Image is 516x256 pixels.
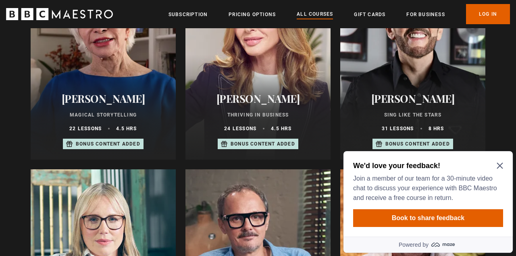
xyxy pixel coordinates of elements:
button: Book to share feedback [13,61,163,79]
div: Optional study invitation [3,3,173,105]
p: Bonus content added [385,140,450,148]
p: 4.5 hrs [271,125,291,132]
nav: Primary [169,4,510,24]
p: Bonus content added [231,140,295,148]
p: Bonus content added [76,140,140,148]
p: 8 hrs [429,125,444,132]
p: 4.5 hrs [116,125,137,132]
h2: [PERSON_NAME] [195,92,321,105]
p: Sing Like the Stars [350,111,476,119]
p: Join a member of our team for a 30-minute video chat to discuss your experience with BBC Maestro ... [13,26,160,55]
a: Powered by maze [3,89,173,105]
a: Gift Cards [354,10,385,19]
h2: We'd love your feedback! [13,13,160,23]
a: For business [406,10,445,19]
button: Close Maze Prompt [156,15,163,21]
a: Log In [466,4,510,24]
a: All Courses [297,10,333,19]
p: 22 lessons [69,125,102,132]
a: Subscription [169,10,208,19]
h2: [PERSON_NAME] [40,92,166,105]
h2: [PERSON_NAME] [350,92,476,105]
p: 24 lessons [224,125,256,132]
a: Pricing Options [229,10,276,19]
p: 31 lessons [382,125,414,132]
p: Magical Storytelling [40,111,166,119]
p: Thriving in Business [195,111,321,119]
svg: BBC Maestro [6,8,113,20]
